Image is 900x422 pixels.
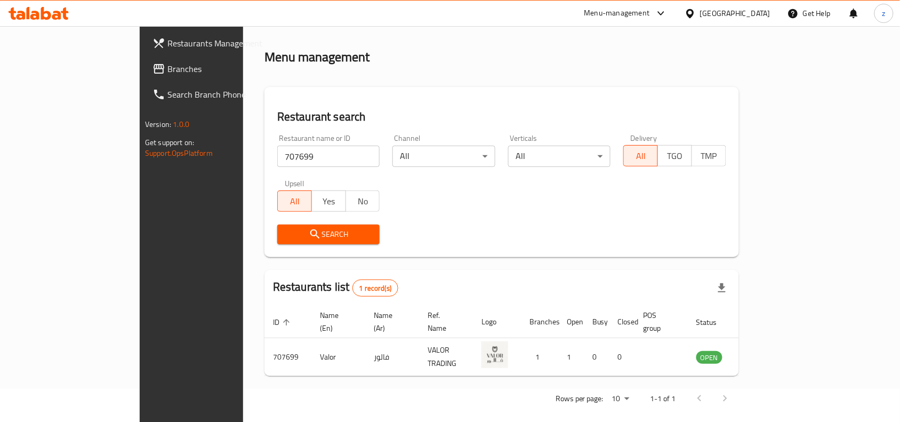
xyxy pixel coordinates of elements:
button: TMP [692,145,726,166]
a: Branches [144,56,290,82]
div: Menu-management [584,7,650,20]
td: 0 [609,338,635,376]
span: Branches [167,62,282,75]
h2: Restaurants list [273,279,398,297]
span: All [628,148,654,164]
div: Rows per page: [608,391,633,407]
div: Export file [709,275,735,301]
td: 0 [584,338,609,376]
div: Total records count [352,280,399,297]
span: Name (En) [320,309,352,335]
button: All [623,145,658,166]
label: Upsell [285,180,304,187]
button: No [345,190,380,212]
td: Valor [311,338,365,376]
button: Search [277,225,380,244]
input: Search for restaurant name or ID.. [277,146,380,167]
td: VALOR TRADING [419,338,473,376]
div: [GEOGRAPHIC_DATA] [700,7,770,19]
span: 1.0.0 [173,117,189,131]
span: Search Branch Phone [167,88,282,101]
th: Closed [609,306,635,338]
h2: Restaurant search [277,109,726,125]
a: Support.OpsPlatform [145,146,213,160]
td: 1 [558,338,584,376]
td: فالور [365,338,419,376]
a: Search Branch Phone [144,82,290,107]
button: TGO [657,145,692,166]
span: All [282,194,308,209]
li: / [303,14,307,27]
span: ID [273,316,293,329]
span: Status [696,316,731,329]
span: z [882,7,886,19]
td: 1 [521,338,558,376]
th: Logo [473,306,521,338]
div: All [508,146,610,167]
th: Branches [521,306,558,338]
p: 1-1 of 1 [650,392,676,405]
span: Get support on: [145,136,194,149]
p: Rows per page: [556,392,604,405]
span: Version: [145,117,171,131]
span: Name (Ar) [374,309,406,335]
button: All [277,190,312,212]
span: Search [286,228,371,241]
span: Yes [316,194,342,209]
span: Restaurants Management [167,37,282,50]
img: Valor [481,341,508,368]
table: enhanced table [264,306,781,376]
span: No [350,194,376,209]
div: All [392,146,495,167]
span: TGO [662,148,688,164]
span: Menu management [311,14,382,27]
th: Busy [584,306,609,338]
label: Delivery [631,134,657,142]
span: Ref. Name [428,309,460,335]
span: 1 record(s) [353,283,398,293]
span: TMP [696,148,722,164]
span: OPEN [696,352,722,364]
button: Yes [311,190,346,212]
h2: Menu management [264,49,369,66]
th: Open [558,306,584,338]
span: POS group [644,309,675,335]
a: Restaurants Management [144,30,290,56]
